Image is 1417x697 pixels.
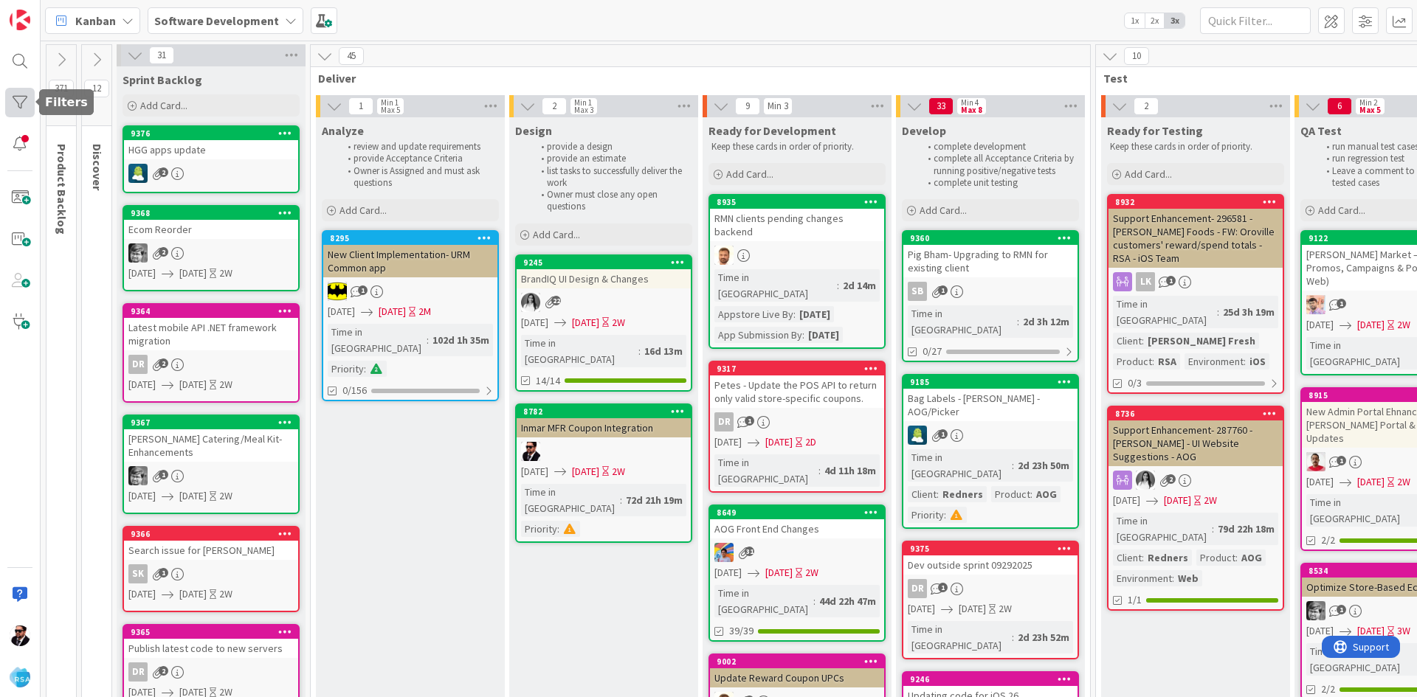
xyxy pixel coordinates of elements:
[1030,486,1032,502] span: :
[745,547,754,556] span: 31
[1125,13,1145,28] span: 1x
[128,488,156,504] span: [DATE]
[342,383,367,398] span: 0/156
[124,243,298,263] div: KS
[714,565,742,580] span: [DATE]
[903,245,1078,277] div: Pig Bham- Upgrading to RMN for existing client
[521,521,557,537] div: Priority
[124,527,298,541] div: 9366
[517,256,691,269] div: 9245
[1327,97,1352,115] span: 6
[908,282,927,301] div: SB
[10,10,30,30] img: Visit kanbanzone.com
[1172,570,1174,586] span: :
[903,375,1078,389] div: 9185
[521,335,638,367] div: Time in [GEOGRAPHIC_DATA]
[714,412,734,431] div: DR
[908,486,937,502] div: Client
[1164,493,1191,508] span: [DATE]
[131,529,298,539] div: 9366
[1200,7,1311,34] input: Quick Filter...
[521,293,540,312] img: bs
[714,306,793,322] div: Appstore Live By
[517,418,691,437] div: Inmar MFR Coupon Integration
[903,282,1078,301] div: SB
[710,412,884,431] div: DR
[796,306,834,322] div: [DATE]
[620,492,622,508] span: :
[928,97,954,115] span: 33
[381,106,400,114] div: Max 5
[818,462,821,479] span: :
[1136,272,1155,291] div: Lk
[379,304,406,319] span: [DATE]
[128,164,148,183] img: RD
[1359,106,1381,114] div: Max 5
[1166,474,1176,484] span: 2
[10,625,30,646] img: AC
[523,257,691,268] div: 9245
[612,464,625,479] div: 2W
[517,269,691,288] div: BrandIQ UI Design & Changes
[131,417,298,428] div: 9367
[128,564,148,583] div: sk
[1196,549,1235,566] div: Product
[908,305,1017,338] div: Time in [GEOGRAPHIC_DATA]
[1357,474,1385,490] span: [DATE]
[1019,313,1073,330] div: 2d 3h 12m
[124,466,298,485] div: KS
[768,103,788,110] div: Min 3
[1142,333,1144,349] span: :
[328,304,355,319] span: [DATE]
[717,364,884,374] div: 9317
[572,464,599,479] span: [DATE]
[318,71,1072,86] span: Deliver
[574,99,592,106] div: Min 1
[1115,409,1283,419] div: 8736
[1214,521,1278,537] div: 79d 22h 18m
[124,207,298,220] div: 9368
[1017,313,1019,330] span: :
[123,72,202,87] span: Sprint Backlog
[533,141,690,153] li: provide a design
[1212,521,1214,537] span: :
[1110,141,1281,153] p: Keep these cards in order of priority.
[521,442,540,461] img: AC
[793,306,796,322] span: :
[364,361,366,377] span: :
[131,128,298,139] div: 9376
[711,141,883,153] p: Keep these cards in order of priority.
[124,527,298,560] div: 9366Search issue for [PERSON_NAME]
[710,519,884,538] div: AOG Front End Changes
[328,282,347,301] img: AC
[1109,407,1283,420] div: 8736
[1113,296,1217,328] div: Time in [GEOGRAPHIC_DATA]
[557,521,559,537] span: :
[140,99,187,112] span: Add Card...
[1113,333,1142,349] div: Client
[937,486,939,502] span: :
[920,141,1077,153] li: complete development
[124,207,298,239] div: 9368Ecom Reorder
[1397,474,1410,490] div: 2W
[159,247,168,257] span: 2
[1244,353,1246,370] span: :
[765,434,793,450] span: [DATE]
[330,233,497,243] div: 8295
[717,197,884,207] div: 8935
[429,332,493,348] div: 102d 1h 35m
[903,555,1078,575] div: Dev outside sprint 09292025
[574,106,593,114] div: Max 3
[903,375,1078,421] div: 9185Bag Labels - [PERSON_NAME] - AOG/Picker
[523,406,691,417] div: 8782
[1115,197,1283,207] div: 8932
[961,106,982,114] div: Max 8
[839,277,880,294] div: 2d 14m
[1145,13,1165,28] span: 2x
[49,80,74,97] span: 371
[710,375,884,408] div: Petes - Update the POS API to return only valid store-specific coupons.
[515,123,552,138] span: Design
[745,416,754,426] span: 1
[1134,97,1159,115] span: 2
[159,358,168,368] span: 2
